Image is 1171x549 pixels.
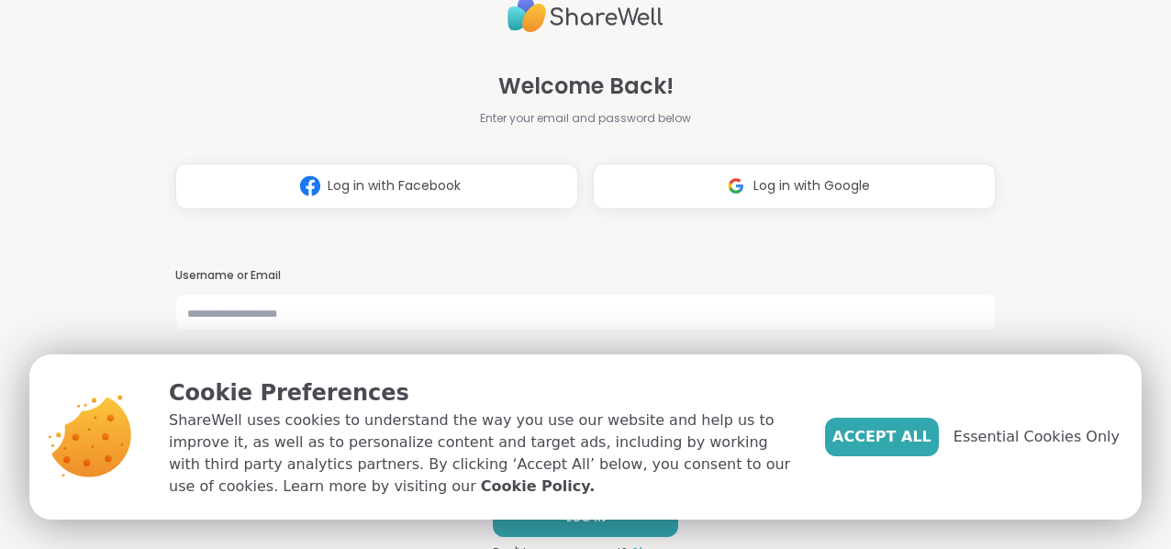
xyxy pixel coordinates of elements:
[328,176,461,196] span: Log in with Facebook
[825,418,939,456] button: Accept All
[832,426,931,448] span: Accept All
[481,476,595,498] a: Cookie Policy.
[175,163,578,209] button: Log in with Facebook
[175,268,995,284] h3: Username or Email
[498,70,674,103] span: Welcome Back!
[293,169,328,203] img: ShareWell Logomark
[719,169,753,203] img: ShareWell Logomark
[753,176,870,196] span: Log in with Google
[169,376,796,409] p: Cookie Preferences
[480,110,691,127] span: Enter your email and password below
[169,409,796,498] p: ShareWell uses cookies to understand the way you use our website and help us to improve it, as we...
[954,426,1120,448] span: Essential Cookies Only
[593,163,996,209] button: Log in with Google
